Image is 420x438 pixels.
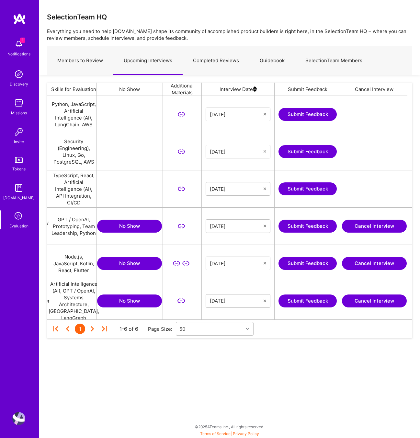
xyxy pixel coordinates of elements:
i: icon LinkSecondary [177,223,185,230]
input: Select Date... [210,223,264,229]
div: Interview Date [202,83,275,96]
i: icon SelectionTeam [13,210,25,223]
i: icon LinkSecondary [182,260,190,267]
img: sort [253,83,257,96]
button: Submit Feedback [278,182,337,195]
div: Security (Engineering), Linux, Go, PostgreSQL, AWS [51,133,96,170]
input: Select Date... [210,148,264,155]
p: Everything you need to help [DOMAIN_NAME] shape its community of accomplished product builders is... [47,28,412,41]
i: icon Chevron [246,327,249,330]
input: Select Date... [210,260,264,267]
img: bell [12,38,25,51]
button: Submit Feedback [278,108,337,121]
button: Submit Feedback [278,294,337,307]
img: guide book [12,181,25,194]
button: Submit Feedback [278,220,337,233]
i: icon LinkSecondary [177,297,185,305]
input: Select Date... [210,298,264,304]
div: Node.js, JavaScript, Kotlin, React, Flutter [51,245,96,282]
div: 50 [179,326,185,332]
div: Submit Feedback [275,83,341,96]
button: No Show [97,220,162,233]
button: Cancel Interview [342,220,407,233]
div: No Show [96,83,163,96]
input: Select Date... [210,111,264,118]
div: Artificial Intelligence (AI), GPT / OpenAI, Systems Architecture, [GEOGRAPHIC_DATA], LangGraph [51,282,96,319]
div: Page Size: [148,326,176,332]
span: 1 [20,38,25,43]
div: Discovery [10,81,28,87]
div: Cancel Interview [341,83,407,96]
a: User Avatar [11,412,27,425]
i: icon LinkSecondary [177,111,185,118]
div: Notifications [7,51,30,57]
img: Invite [12,125,25,138]
button: No Show [97,294,162,307]
div: TypeScript, React, Artificial Intelligence (AI), API Integration, CI/CD [51,170,96,207]
a: Completed Reviews [183,47,249,75]
button: Cancel Interview [342,294,407,307]
a: Privacy Policy [233,431,259,436]
a: Members to Review [47,47,113,75]
img: logo [13,13,26,25]
div: 1-6 of 6 [119,326,138,332]
a: Guidebook [249,47,295,75]
a: Upcoming Interviews [113,47,183,75]
div: Invite [14,138,24,145]
div: Skills for Evaluation [51,83,96,96]
div: Additional Materials [163,83,202,96]
img: User Avatar [12,412,25,425]
div: © 2025 ATeams Inc., All rights reserved. [39,419,420,435]
a: Terms of Service [200,431,231,436]
div: 1 [75,324,85,334]
div: Evaluation [9,223,28,229]
button: Submit Feedback [278,257,337,270]
i: icon LinkSecondary [177,148,185,156]
a: SelectionTeam Members [295,47,373,75]
button: No Show [97,257,162,270]
img: tokens [15,157,23,163]
button: Submit Feedback [278,145,337,158]
div: GPT / OpenAI, Prototyping, Team Leadership, Python [51,208,96,245]
div: Tokens [12,166,26,172]
i: icon LinkSecondary [177,185,185,193]
input: Select Date... [210,186,264,192]
span: | [200,431,259,436]
h3: SelectionTeam HQ [47,13,107,21]
div: Missions [11,109,27,116]
img: teamwork [12,97,25,109]
div: [DOMAIN_NAME] [3,194,35,201]
div: Python, JavaScript, Artificial Intelligence (AI), LangChain, AWS [51,96,96,133]
i: icon LinkSecondary [173,260,180,267]
button: Cancel Interview [342,257,407,270]
img: discovery [12,68,25,81]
